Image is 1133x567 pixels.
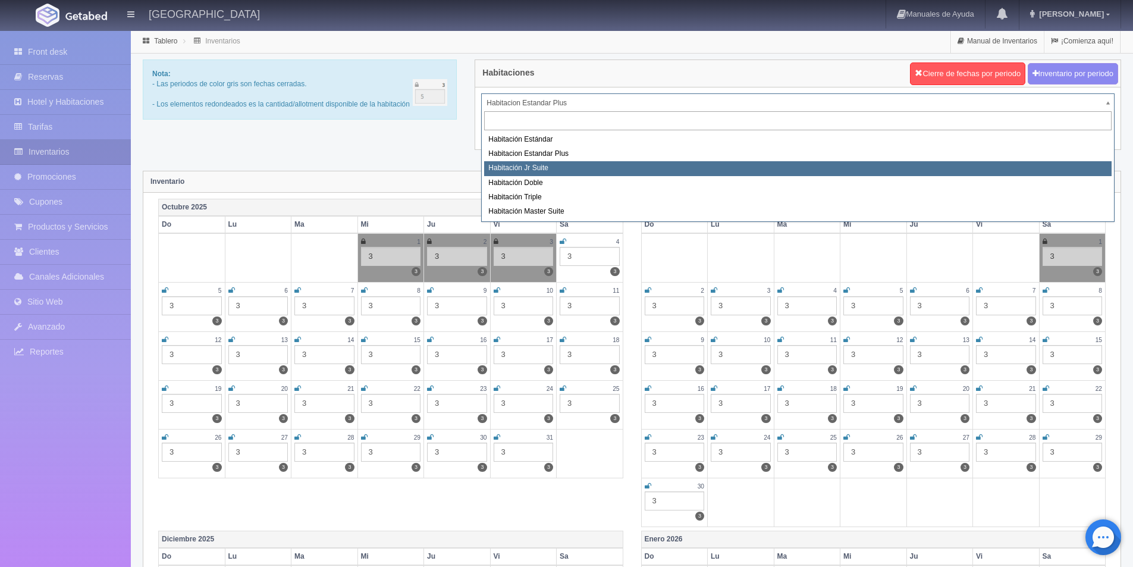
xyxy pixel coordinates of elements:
[484,205,1112,219] div: Habitación Master Suite
[484,133,1112,147] div: Habitación Estándar
[484,190,1112,205] div: Habitación Triple
[484,161,1112,176] div: Habitación Jr Suite
[484,147,1112,161] div: Habitacion Estandar Plus
[484,176,1112,190] div: Habitación Doble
